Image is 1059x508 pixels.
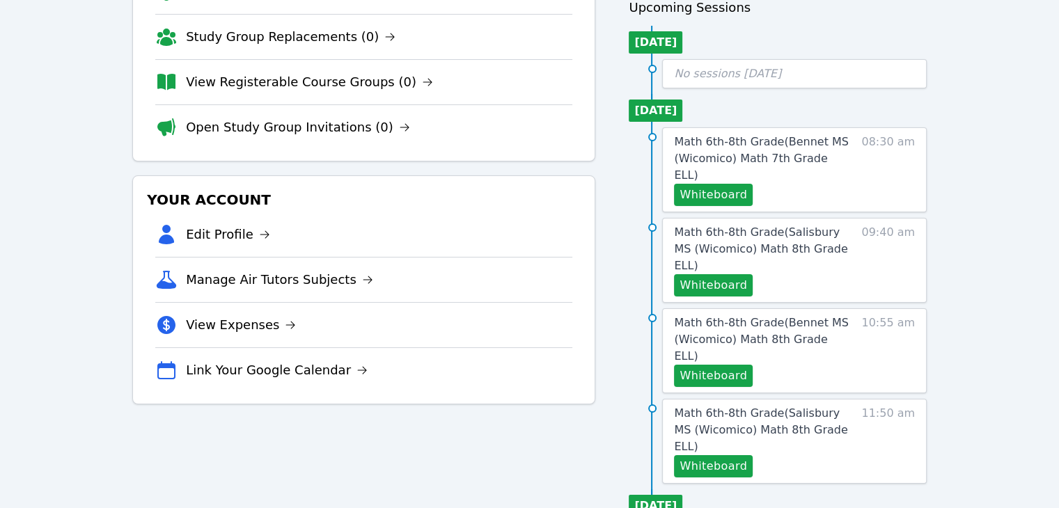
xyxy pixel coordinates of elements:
[674,405,854,455] a: Math 6th-8th Grade(Salisbury MS (Wicomico) Math 8th Grade ELL)
[186,118,410,137] a: Open Study Group Invitations (0)
[861,405,915,477] span: 11:50 am
[186,225,270,244] a: Edit Profile
[674,135,848,182] span: Math 6th-8th Grade ( Bennet MS (Wicomico) Math 7th Grade ELL )
[629,100,682,122] li: [DATE]
[186,72,433,92] a: View Registerable Course Groups (0)
[674,67,781,80] span: No sessions [DATE]
[186,27,395,47] a: Study Group Replacements (0)
[674,134,854,184] a: Math 6th-8th Grade(Bennet MS (Wicomico) Math 7th Grade ELL)
[861,315,915,387] span: 10:55 am
[674,224,854,274] a: Math 6th-8th Grade(Salisbury MS (Wicomico) Math 8th Grade ELL)
[674,406,847,453] span: Math 6th-8th Grade ( Salisbury MS (Wicomico) Math 8th Grade ELL )
[674,315,854,365] a: Math 6th-8th Grade(Bennet MS (Wicomico) Math 8th Grade ELL)
[186,360,368,380] a: Link Your Google Calendar
[629,31,682,54] li: [DATE]
[674,365,753,387] button: Whiteboard
[186,270,373,289] a: Manage Air Tutors Subjects
[674,455,753,477] button: Whiteboard
[861,134,915,206] span: 08:30 am
[144,187,583,212] h3: Your Account
[674,184,753,206] button: Whiteboard
[861,224,915,296] span: 09:40 am
[674,316,848,363] span: Math 6th-8th Grade ( Bennet MS (Wicomico) Math 8th Grade ELL )
[186,315,296,335] a: View Expenses
[674,274,753,296] button: Whiteboard
[674,225,847,272] span: Math 6th-8th Grade ( Salisbury MS (Wicomico) Math 8th Grade ELL )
